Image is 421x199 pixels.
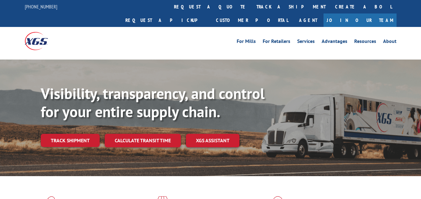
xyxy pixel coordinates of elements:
a: About [383,39,397,46]
a: [PHONE_NUMBER] [25,3,57,10]
a: Track shipment [41,134,100,147]
a: Resources [354,39,376,46]
a: Customer Portal [211,13,293,27]
b: Visibility, transparency, and control for your entire supply chain. [41,84,265,121]
a: For Retailers [263,39,290,46]
a: For Mills [237,39,256,46]
a: Request a pickup [121,13,211,27]
a: Calculate transit time [105,134,181,147]
a: Join Our Team [324,13,397,27]
a: Advantages [322,39,347,46]
a: XGS ASSISTANT [186,134,239,147]
a: Services [297,39,315,46]
a: Agent [293,13,324,27]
